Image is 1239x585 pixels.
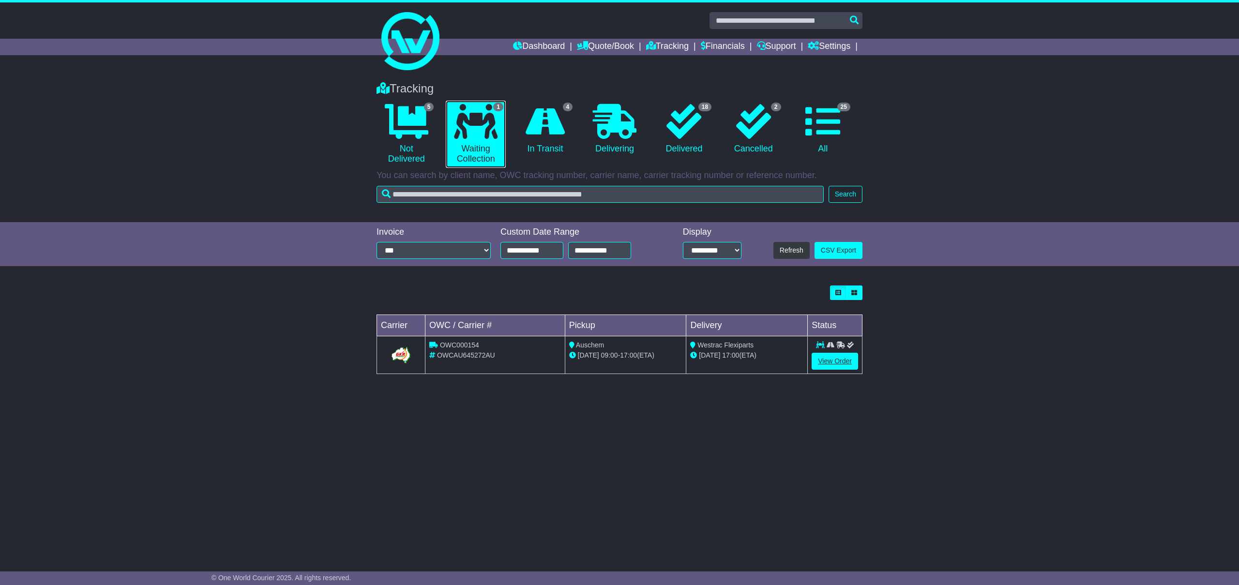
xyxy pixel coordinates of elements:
[808,39,850,55] a: Settings
[722,351,739,359] span: 17:00
[701,39,745,55] a: Financials
[212,574,351,582] span: © One World Courier 2025. All rights reserved.
[808,315,862,336] td: Status
[793,101,853,158] a: 25 All
[565,315,686,336] td: Pickup
[829,186,862,203] button: Search
[500,227,656,238] div: Custom Date Range
[425,315,565,336] td: OWC / Carrier #
[377,227,491,238] div: Invoice
[812,353,858,370] a: View Order
[372,82,867,96] div: Tracking
[377,315,425,336] td: Carrier
[620,351,637,359] span: 17:00
[377,170,862,181] p: You can search by client name, OWC tracking number, carrier name, carrier tracking number or refe...
[437,351,495,359] span: OWCAU645272AU
[773,242,810,259] button: Refresh
[563,103,573,111] span: 4
[576,341,604,349] span: Auschem
[697,341,754,349] span: Westrac Flexiparts
[446,101,505,168] a: 1 Waiting Collection
[440,341,479,349] span: OWC000154
[698,103,711,111] span: 18
[646,39,689,55] a: Tracking
[513,39,565,55] a: Dashboard
[815,242,862,259] a: CSV Export
[837,103,850,111] span: 25
[771,103,781,111] span: 2
[699,351,720,359] span: [DATE]
[686,315,808,336] td: Delivery
[377,101,436,168] a: 5 Not Delivered
[515,101,575,158] a: 4 In Transit
[569,350,682,360] div: - (ETA)
[757,39,796,55] a: Support
[578,351,599,359] span: [DATE]
[683,227,742,238] div: Display
[577,39,634,55] a: Quote/Book
[424,103,434,111] span: 5
[654,101,714,158] a: 18 Delivered
[390,345,412,365] img: GetCarrierServiceLogo
[724,101,783,158] a: 2 Cancelled
[493,103,503,111] span: 1
[585,101,644,158] a: Delivering
[601,351,618,359] span: 09:00
[690,350,803,360] div: (ETA)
